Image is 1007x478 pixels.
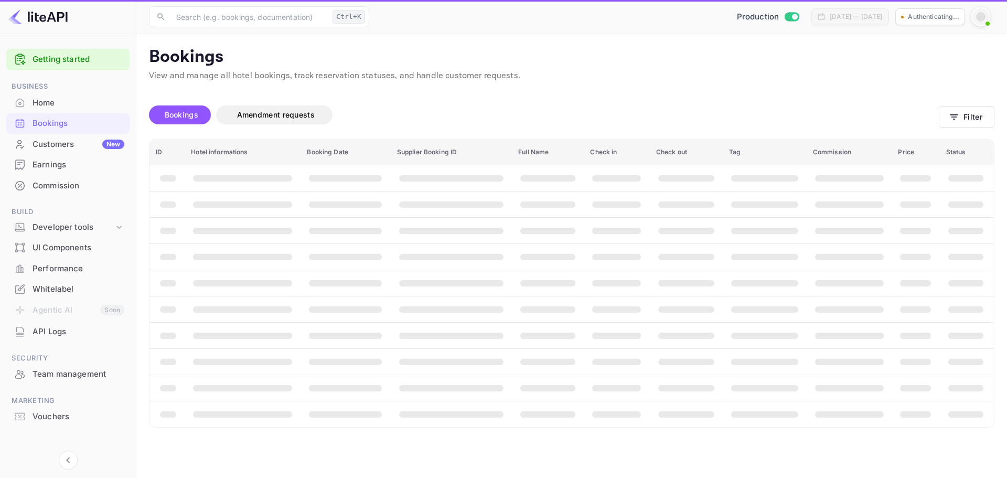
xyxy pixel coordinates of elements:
[733,11,804,23] div: Switch to Sandbox mode
[8,8,68,25] img: LiteAPI logo
[33,411,124,423] div: Vouchers
[33,159,124,171] div: Earnings
[33,326,124,338] div: API Logs
[149,47,994,68] p: Bookings
[149,140,185,165] th: ID
[512,140,584,165] th: Full Name
[33,221,114,233] div: Developer tools
[301,140,390,165] th: Booking Date
[333,10,365,24] div: Ctrl+K
[102,140,124,149] div: New
[6,238,130,257] a: UI Components
[6,93,130,113] div: Home
[6,49,130,70] div: Getting started
[33,368,124,380] div: Team management
[6,113,130,134] div: Bookings
[6,322,130,341] a: API Logs
[584,140,649,165] th: Check in
[908,12,959,22] p: Authenticating...
[170,6,328,27] input: Search (e.g. bookings, documentation)
[6,259,130,279] div: Performance
[650,140,723,165] th: Check out
[33,283,124,295] div: Whitelabel
[6,259,130,278] a: Performance
[33,54,124,66] a: Getting started
[6,279,130,300] div: Whitelabel
[149,105,939,124] div: account-settings tabs
[6,176,130,196] div: Commission
[6,206,130,218] span: Build
[59,451,78,470] button: Collapse navigation
[165,110,198,119] span: Bookings
[6,93,130,112] a: Home
[149,70,994,82] p: View and manage all hotel bookings, track reservation statuses, and handle customer requests.
[892,140,939,165] th: Price
[6,364,130,384] a: Team management
[6,134,130,154] a: CustomersNew
[6,238,130,258] div: UI Components
[6,81,130,92] span: Business
[237,110,315,119] span: Amendment requests
[149,140,994,427] table: booking table
[6,353,130,364] span: Security
[391,140,512,165] th: Supplier Booking ID
[33,180,124,192] div: Commission
[33,242,124,254] div: UI Components
[6,218,130,237] div: Developer tools
[940,140,994,165] th: Status
[807,140,892,165] th: Commission
[33,118,124,130] div: Bookings
[6,176,130,195] a: Commission
[6,407,130,426] a: Vouchers
[6,155,130,175] div: Earnings
[939,106,994,128] button: Filter
[185,140,301,165] th: Hotel informations
[6,395,130,407] span: Marketing
[6,322,130,342] div: API Logs
[6,364,130,385] div: Team management
[6,155,130,174] a: Earnings
[33,263,124,275] div: Performance
[6,134,130,155] div: CustomersNew
[6,407,130,427] div: Vouchers
[737,11,779,23] span: Production
[33,97,124,109] div: Home
[6,279,130,299] a: Whitelabel
[6,113,130,133] a: Bookings
[723,140,807,165] th: Tag
[33,139,124,151] div: Customers
[830,12,882,22] div: [DATE] — [DATE]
